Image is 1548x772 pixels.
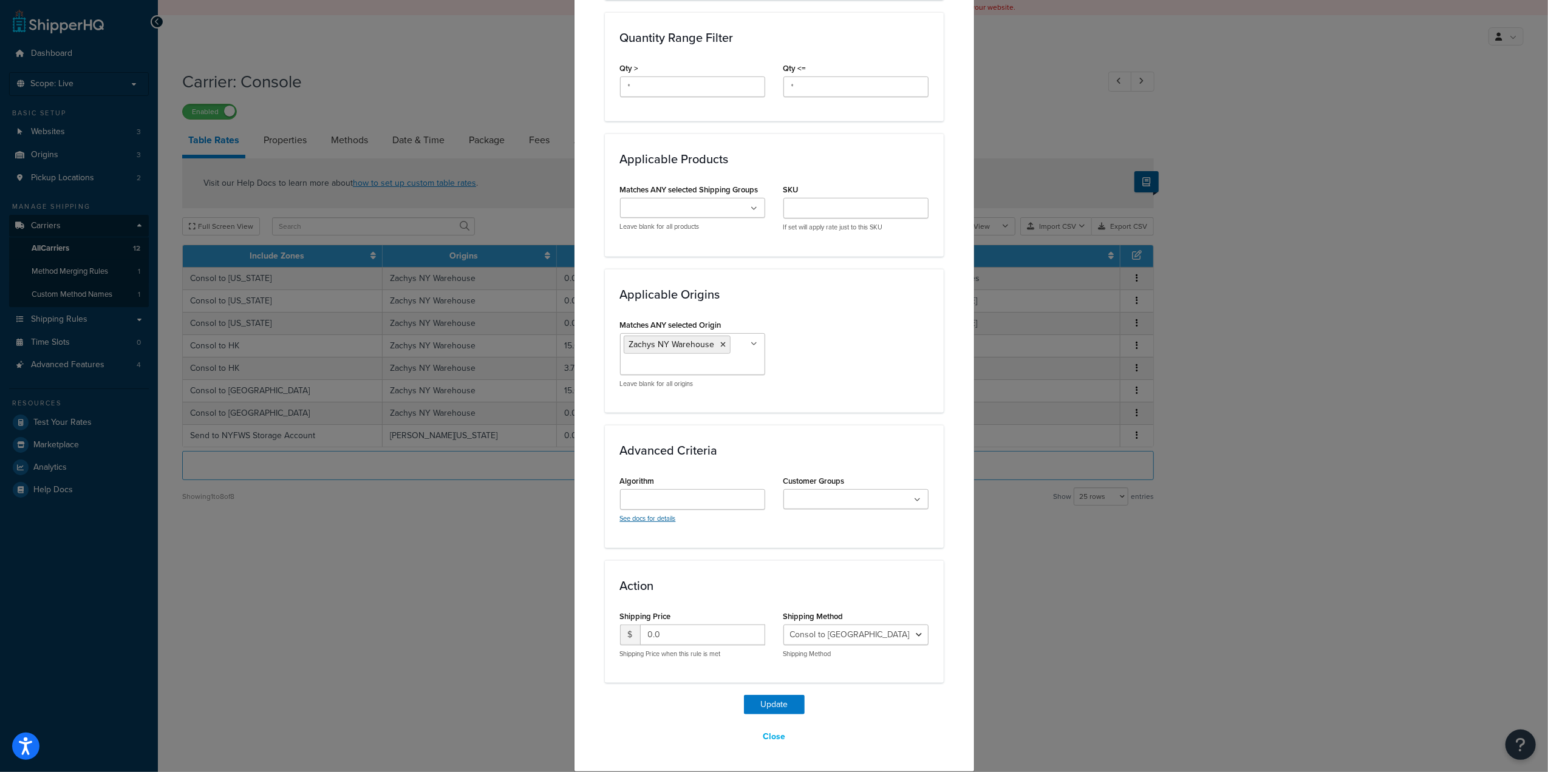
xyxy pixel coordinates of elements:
p: Shipping Method [783,649,929,659]
label: Matches ANY selected Shipping Groups [620,185,759,194]
h3: Advanced Criteria [620,444,929,457]
h3: Action [620,579,929,592]
a: See docs for details [620,513,676,523]
h3: Applicable Products [620,152,929,166]
button: Close [755,726,793,747]
button: Update [744,695,805,714]
label: Shipping Price [620,612,671,621]
label: SKU [783,185,799,194]
h3: Quantity Range Filter [620,31,929,44]
p: If set will apply rate just to this SKU [783,223,929,232]
p: Shipping Price when this rule is met [620,649,765,659]
label: Shipping Method [783,612,844,621]
span: Zachys NY Warehouse [629,338,715,351]
label: Customer Groups [783,476,845,486]
p: Leave blank for all products [620,222,765,231]
label: Matches ANY selected Origin [620,320,721,330]
label: Qty > [620,64,639,73]
h3: Applicable Origins [620,288,929,301]
p: Leave blank for all origins [620,379,765,388]
label: Algorithm [620,476,655,486]
span: $ [620,625,640,645]
label: Qty <= [783,64,806,73]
